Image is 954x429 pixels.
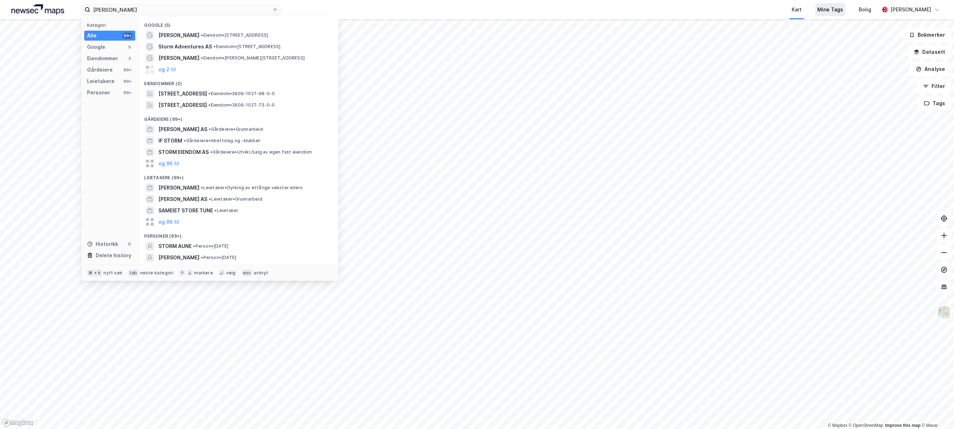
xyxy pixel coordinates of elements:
a: OpenStreetMap [849,423,883,428]
div: Mine Tags [817,5,843,14]
a: Improve this map [885,423,920,428]
button: Analyse [910,62,951,76]
div: Historikk [87,240,118,248]
div: velg [226,270,236,276]
button: og 96 til [158,218,179,226]
span: Eiendom • 3909-1027-73-0-0 [208,102,275,108]
span: Person • [DATE] [193,243,228,249]
span: STORM EIENDOM AS [158,148,209,156]
span: • [208,102,210,108]
div: Personer (99+) [138,228,338,241]
div: Delete history [96,251,131,260]
div: 99+ [122,78,132,84]
span: • [201,32,203,38]
button: og 2 til [158,65,176,74]
div: Kontrollprogram for chat [918,395,954,429]
img: logo.a4113a55bc3d86da70a041830d287a7e.svg [11,4,64,15]
span: [PERSON_NAME] [158,31,199,40]
div: neste kategori [140,270,174,276]
span: Person • [DATE] [201,255,236,260]
button: og 96 til [158,159,179,168]
span: [STREET_ADDRESS] [158,89,207,98]
span: Eiendom • [STREET_ADDRESS] [201,32,268,38]
span: • [201,55,203,61]
span: • [201,185,203,190]
span: SAMEIET STORE TUNE [158,206,213,215]
span: [PERSON_NAME] [158,253,199,262]
span: Gårdeiere • Idrettslag og -klubber [184,138,260,144]
span: • [201,255,203,260]
span: • [210,149,212,155]
div: Personer [87,88,110,97]
span: • [209,126,211,132]
div: Eiendommer [87,54,118,63]
div: Kart [792,5,802,14]
span: [PERSON_NAME] [158,54,199,62]
button: Datasett [908,45,951,59]
div: 99+ [122,67,132,73]
span: Leietaker • Grunnarbeid [209,196,262,202]
div: Eiendommer (2) [138,75,338,88]
input: Søk på adresse, matrikkel, gårdeiere, leietakere eller personer [90,4,272,15]
div: nytt søk [103,270,122,276]
a: Mapbox homepage [2,419,34,427]
span: IF STORM [158,136,182,145]
span: Eiendom • 3909-1027-98-0-0 [208,91,275,97]
iframe: Chat Widget [918,395,954,429]
span: • [193,243,195,249]
span: Leietaker [214,208,238,213]
span: Storm Adventures AS [158,42,212,51]
div: Alle [87,31,97,40]
button: Filter [917,79,951,93]
div: ⌘ + k [87,269,102,276]
span: • [208,91,210,96]
div: Kategori [87,22,135,28]
button: Tags [918,96,951,110]
span: Leietaker • Dyrking av ettårige vekster ellers [201,185,303,191]
span: • [209,196,211,202]
span: [PERSON_NAME] [158,184,199,192]
div: avbryt [254,270,268,276]
span: Eiendom • [STREET_ADDRESS] [213,44,280,50]
div: 99+ [122,90,132,95]
div: esc [242,269,253,276]
div: 99+ [122,33,132,38]
span: [PERSON_NAME] AS [158,125,207,134]
span: • [214,208,217,213]
button: Bokmerker [903,28,951,42]
div: 2 [127,56,132,61]
div: markere [194,270,213,276]
div: Leietakere (99+) [138,169,338,182]
span: [STREET_ADDRESS] [158,101,207,109]
div: [PERSON_NAME] [890,5,931,14]
span: [PERSON_NAME] AS [158,195,207,203]
div: 0 [127,241,132,247]
span: Gårdeiere • Utvikl./salg av egen fast eiendom [210,149,312,155]
div: Gårdeiere (99+) [138,111,338,124]
img: Z [937,306,951,319]
div: 5 [127,44,132,50]
span: • [213,44,215,49]
div: Google [87,43,105,51]
span: Eiendom • [PERSON_NAME][STREET_ADDRESS] [201,55,305,61]
div: Google (5) [138,17,338,30]
span: Gårdeiere • Grunnarbeid [209,126,263,132]
span: • [184,138,186,143]
div: tab [128,269,139,276]
div: Leietakere [87,77,115,86]
span: STORM AUNE [158,242,192,250]
div: Gårdeiere [87,66,113,74]
div: Bolig [859,5,871,14]
a: Mapbox [828,423,847,428]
